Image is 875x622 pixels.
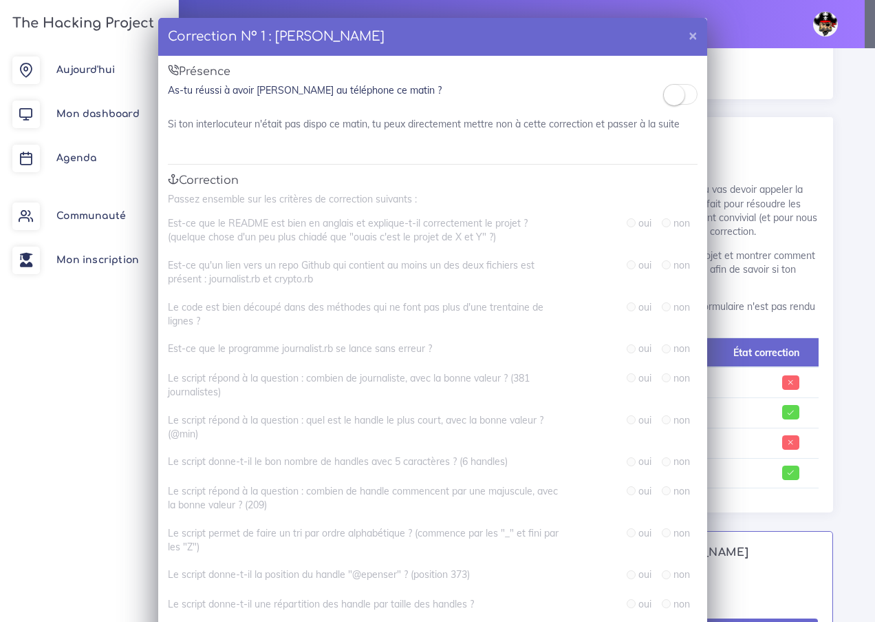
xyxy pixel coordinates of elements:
label: oui [638,568,651,581]
label: oui [638,597,651,611]
label: oui [638,455,651,468]
label: Le script donne-t-il le bon nombre de handles avec 5 caractères ? (6 handles) [168,455,508,468]
label: non [673,455,690,468]
label: non [673,258,690,272]
label: Le script donne-t-il la position du handle "@epenser" ? (position 373) [168,568,470,581]
label: oui [638,216,651,230]
div: Si ton interlocuteur n'était pas dispo ce matin, tu peux directement mettre non à cette correctio... [168,117,698,131]
label: non [673,342,690,355]
button: × [679,18,707,52]
label: non [673,216,690,230]
label: oui [638,371,651,385]
label: non [673,413,690,427]
label: non [673,526,690,540]
label: oui [638,413,651,427]
label: non [673,597,690,611]
label: Le script répond à la question : combien de journaliste, avec la bonne valeur ? (381 journalistes) [168,371,560,400]
p: Passez ensemble sur les critères de correction suivants : [168,192,698,206]
label: As-tu réussi à avoir [PERSON_NAME] au téléphone ce matin ? [168,83,442,97]
label: oui [638,258,651,272]
label: Le script permet de faire un tri par ordre alphabétique ? (commence par les "_" et fini par les "Z") [168,526,560,554]
h5: Correction [168,174,698,187]
label: Est-ce que le programme journalist.rb se lance sans erreur ? [168,342,432,355]
label: Le script répond à la question : quel est le handle le plus court, avec la bonne valeur ? (@min) [168,413,560,442]
label: non [673,300,690,314]
label: non [673,371,690,385]
label: Le script donne-t-il une répartition des handle par taille des handles ? [168,597,474,611]
label: Est-ce que le README est bien en anglais et explique-t-il correctement le projet ? (quelque chose... [168,216,560,245]
label: oui [638,484,651,498]
label: non [673,568,690,581]
label: Le code est bien découpé dans des méthodes qui ne font pas plus d'une trentaine de lignes ? [168,300,560,329]
h5: Présence [168,65,698,79]
label: Le script répond à la question : combien de handle commencent par une majuscule, avec la bonne va... [168,484,560,512]
label: Est-ce qu'un lien vers un repo Github qui contient au moins un des deux fichiers est présent : jo... [168,258,560,287]
label: oui [638,342,651,355]
h4: Correction N° 1 : [PERSON_NAME] [168,28,385,46]
label: oui [638,526,651,540]
label: oui [638,300,651,314]
label: non [673,484,690,498]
